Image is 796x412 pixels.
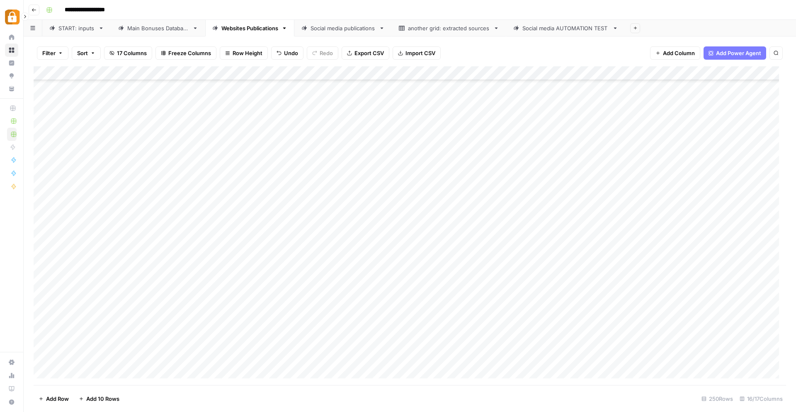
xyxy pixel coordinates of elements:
div: Social media AUTOMATION TEST [522,24,609,32]
a: Learning Hub [5,382,18,395]
button: Add 10 Rows [74,392,124,405]
span: Sort [77,49,88,57]
span: Add 10 Rows [86,395,119,403]
button: Freeze Columns [155,46,216,60]
span: Export CSV [354,49,384,57]
img: Adzz Logo [5,10,20,24]
button: Redo [307,46,338,60]
button: Workspace: Adzz [5,7,18,27]
span: Add Power Agent [716,49,761,57]
div: 16/17 Columns [736,392,786,405]
div: Social media publications [311,24,376,32]
button: Help + Support [5,395,18,409]
button: 17 Columns [104,46,152,60]
button: Sort [72,46,101,60]
a: START: inputs [42,20,111,36]
button: Add Row [34,392,74,405]
span: Filter [42,49,56,57]
a: Settings [5,356,18,369]
span: Add Row [46,395,69,403]
span: Undo [284,49,298,57]
div: Websites Publications [221,24,278,32]
button: Export CSV [342,46,389,60]
span: Freeze Columns [168,49,211,57]
button: Filter [37,46,68,60]
a: Websites Publications [205,20,294,36]
button: Add Power Agent [704,46,766,60]
span: Row Height [233,49,262,57]
button: Undo [271,46,303,60]
a: another grid: extracted sources [392,20,506,36]
a: Insights [5,56,18,70]
a: Your Data [5,82,18,95]
button: Import CSV [393,46,441,60]
div: 250 Rows [698,392,736,405]
a: Main Bonuses Database [111,20,205,36]
button: Add Column [650,46,700,60]
a: Social media AUTOMATION TEST [506,20,625,36]
span: Import CSV [405,49,435,57]
div: START: inputs [58,24,95,32]
span: 17 Columns [117,49,147,57]
div: another grid: extracted sources [408,24,490,32]
div: Main Bonuses Database [127,24,189,32]
span: Redo [320,49,333,57]
a: Opportunities [5,69,18,82]
button: Row Height [220,46,268,60]
a: Social media publications [294,20,392,36]
span: Add Column [663,49,695,57]
a: Usage [5,369,18,382]
a: Home [5,31,18,44]
a: Browse [5,44,18,57]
